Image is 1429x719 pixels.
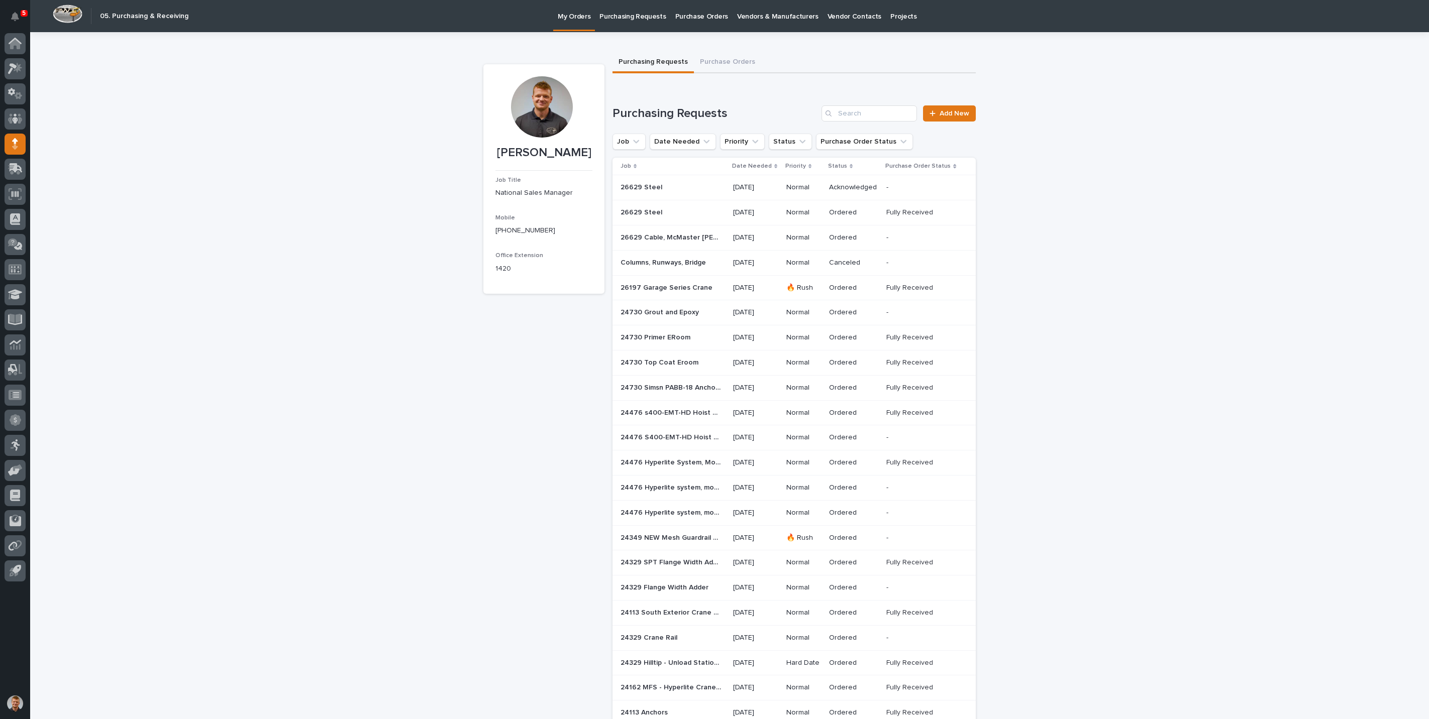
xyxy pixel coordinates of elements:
h1: Purchasing Requests [613,106,818,121]
p: Ordered [829,284,879,292]
p: Ordered [829,683,879,692]
p: [DATE] [733,583,778,592]
tr: 24329 Flange Width Adder24329 Flange Width Adder [DATE]NormalOrdered-- [613,575,976,601]
button: users-avatar [5,693,26,714]
p: Fully Received [886,456,935,467]
p: Hard Date [786,659,821,667]
p: [DATE] [733,208,778,217]
tr: 24476 S400-EMT-HD Hoist Trolley24476 S400-EMT-HD Hoist Trolley [DATE]NormalOrdered-- [613,425,976,450]
tr: 26197 Garage Series Crane26197 Garage Series Crane [DATE]🔥 RushOrderedFully ReceivedFully Received [613,275,976,300]
p: 24113 Anchors [621,706,670,717]
p: Fully Received [886,356,935,367]
tr: 24476 Hyperlite System, Monorails, enclosed track and structure24476 Hyperlite System, Monorails,... [613,450,976,475]
p: Normal [786,358,821,367]
p: 24730 Grout and Epoxy [621,306,701,317]
p: Ordered [829,484,879,492]
p: [DATE] [733,534,778,542]
p: 24476 Hyperlite system, monorails, enclosed track and structure [621,507,723,517]
p: Fully Received [886,206,935,217]
p: - [886,632,890,642]
tr: 24476 s400-EMT-HD Hoist Trolley24476 s400-EMT-HD Hoist Trolley [DATE]NormalOrderedFully ReceivedF... [613,400,976,425]
p: - [886,482,890,492]
p: - [886,231,890,242]
p: Ordered [829,558,879,567]
p: 24329 Crane Rail [621,632,679,642]
p: 24476 s400-EMT-HD Hoist Trolley [621,407,723,417]
p: [DATE] [733,509,778,517]
p: Acknowledged [829,183,879,192]
button: Purchase Orders [694,52,761,73]
p: National Sales Manager [495,188,592,198]
p: Purchase Order Status [885,161,951,172]
p: Normal [786,409,821,417]
p: [DATE] [733,458,778,467]
p: Ordered [829,659,879,667]
p: Ordered [829,634,879,642]
p: [DATE] [733,409,778,417]
p: Normal [786,583,821,592]
p: Ordered [829,409,879,417]
button: Job [613,134,646,150]
p: [DATE] [733,384,778,392]
tr: 24162 MFS - Hyperlite Crane System and Monorails24162 MFS - Hyperlite Crane System and Monorails ... [613,675,976,700]
p: Job [621,161,631,172]
p: 24730 Primer ERoom [621,331,692,342]
p: Ordered [829,458,879,467]
tr: 24730 Primer ERoom24730 Primer ERoom [DATE]NormalOrderedFully ReceivedFully Received [613,325,976,350]
p: Fully Received [886,706,935,717]
p: Normal [786,683,821,692]
p: [DATE] [733,183,778,192]
span: Job Title [495,177,521,183]
p: Normal [786,333,821,342]
p: [DATE] [733,308,778,317]
p: 🔥 Rush [786,534,821,542]
p: 26197 Garage Series Crane [621,282,714,292]
p: - [886,431,890,442]
p: Ordered [829,583,879,592]
p: Ordered [829,509,879,517]
a: [PHONE_NUMBER] [495,227,555,234]
input: Search [822,105,917,122]
tr: 24730 Top Coat Eroom24730 Top Coat Eroom [DATE]NormalOrderedFully ReceivedFully Received [613,350,976,375]
p: [DATE] [733,558,778,567]
tr: 24476 Hyperlite system, monorails, enclosed track and structure24476 Hyperlite system, monorails,... [613,500,976,525]
p: Ordered [829,609,879,617]
p: 5 [22,10,26,17]
p: 24476 Hyperlite system, monorails, enclosed track and structure [621,482,723,492]
p: Normal [786,458,821,467]
p: Ordered [829,233,879,242]
tr: 24113 South Exterior Crane Roof24113 South Exterior Crane Roof [DATE]NormalOrderedFully ReceivedF... [613,600,976,625]
p: Ordered [829,208,879,217]
p: Normal [786,484,821,492]
p: - [886,181,890,192]
p: Ordered [829,358,879,367]
p: [DATE] [733,484,778,492]
p: 24162 MFS - Hyperlite Crane System and Monorails [621,681,723,692]
img: Workspace Logo [53,5,82,23]
p: Ordered [829,384,879,392]
p: Normal [786,558,821,567]
button: Status [769,134,812,150]
button: Purchasing Requests [613,52,694,73]
tr: 24349 NEW Mesh Guardrail Section to be galvanized24349 NEW Mesh Guardrail Section to be galvanize... [613,525,976,550]
p: Date Needed [732,161,772,172]
p: 🔥 Rush [786,284,821,292]
p: 24730 Top Coat Eroom [621,356,700,367]
p: Canceled [829,259,879,267]
tr: 24329 SPT Flange Width Adder24329 SPT Flange Width Adder [DATE]NormalOrderedFully ReceivedFully R... [613,550,976,575]
p: Normal [786,308,821,317]
p: Fully Received [886,556,935,567]
tr: 26629 Steel26629 Steel [DATE]NormalAcknowledged-- [613,175,976,200]
button: Priority [720,134,765,150]
p: Ordered [829,708,879,717]
p: 24113 South Exterior Crane Roof [621,607,723,617]
tr: 26629 Steel26629 Steel [DATE]NormalOrderedFully ReceivedFully Received [613,200,976,225]
p: - [886,306,890,317]
tr: 24730 Simsn PABB-18 Anchor Bolts for Eroom and Top Coat24730 Simsn PABB-18 Anchor Bolts for Eroom... [613,375,976,400]
p: [DATE] [733,284,778,292]
p: 24329 SPT Flange Width Adder [621,556,723,567]
span: Add New [940,110,969,117]
p: 24349 NEW Mesh Guardrail Section to be galvanized [621,532,723,542]
button: Purchase Order Status [816,134,913,150]
p: 24329 Hilltip - Unload Station FSTRGM5 and Body Building Station Monorail [621,657,723,667]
